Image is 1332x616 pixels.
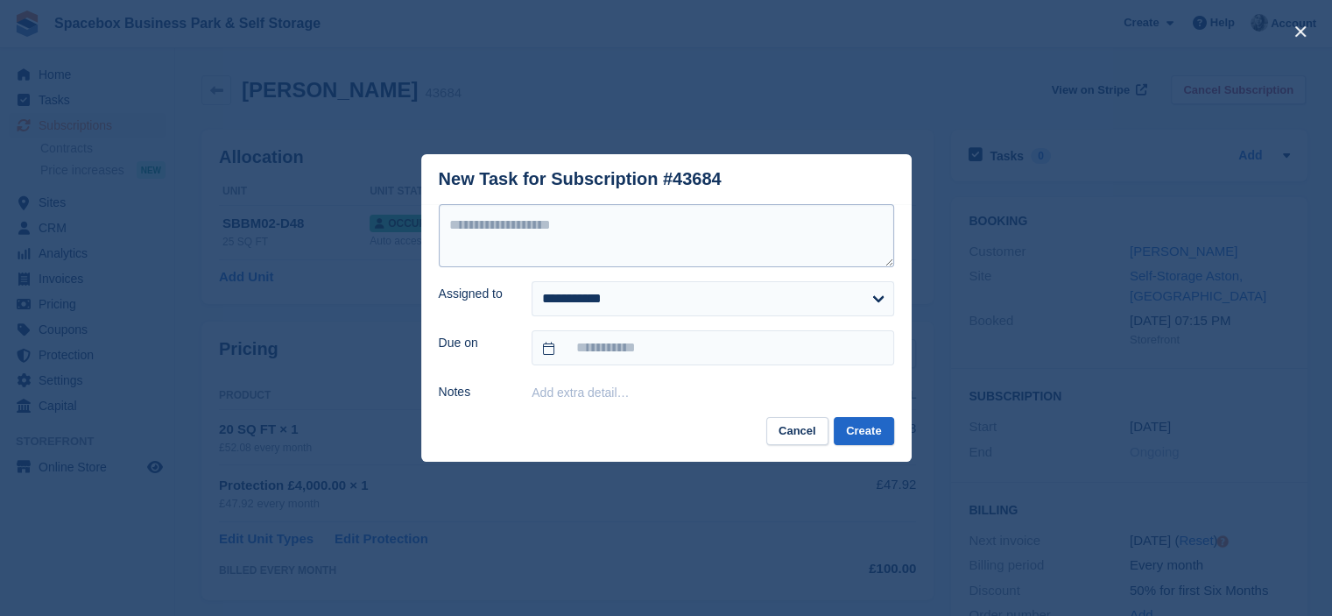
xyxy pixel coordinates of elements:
button: Add extra detail… [532,386,629,400]
label: Due on [439,334,511,352]
label: Notes [439,383,511,401]
button: close [1286,18,1314,46]
label: Assigned to [439,285,511,303]
button: Create [834,417,893,446]
button: Cancel [766,417,828,446]
div: New Task for Subscription #43684 [439,169,722,189]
